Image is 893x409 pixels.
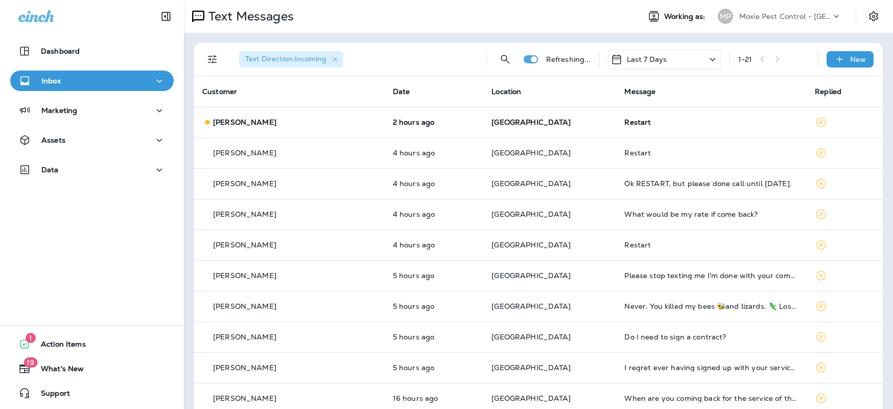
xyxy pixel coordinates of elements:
span: [GEOGRAPHIC_DATA] [491,394,571,403]
span: [GEOGRAPHIC_DATA] [491,179,571,188]
p: [PERSON_NAME] [213,149,276,157]
button: 1Action Items [10,334,174,354]
button: Dashboard [10,41,174,61]
p: [PERSON_NAME] [213,179,276,188]
p: Refreshing... [546,55,591,63]
div: Never. You killed my bees 🐝and lizards. 🦎 Lose my number [624,302,798,310]
p: [PERSON_NAME] [213,210,276,218]
p: Last 7 Days [627,55,667,63]
span: [GEOGRAPHIC_DATA] [491,302,571,311]
span: Date [393,87,410,96]
span: Support [31,389,70,401]
button: Marketing [10,100,174,121]
p: [PERSON_NAME] [213,394,276,402]
button: Collapse Sidebar [152,6,180,27]
span: 19 [24,357,37,368]
span: Message [624,87,655,96]
p: Text Messages [204,9,294,24]
p: Assets [41,136,65,144]
p: Sep 9, 2025 10:01 AM [393,210,475,218]
p: Sep 9, 2025 09:39 AM [393,241,475,249]
p: [PERSON_NAME] [213,333,276,341]
p: Sep 9, 2025 08:39 AM [393,363,475,372]
span: Action Items [31,340,86,352]
div: Restart [624,241,798,249]
span: [GEOGRAPHIC_DATA] [491,363,571,372]
button: Settings [864,7,883,26]
p: Sep 9, 2025 08:51 AM [393,302,475,310]
div: When are you coming back for the service of the spider's web? It's been a month and I haven't hea... [624,394,798,402]
p: [PERSON_NAME] [213,363,276,372]
p: [PERSON_NAME] [213,241,276,249]
div: Text Direction:Incoming [239,51,343,67]
p: [PERSON_NAME] [213,302,276,310]
span: [GEOGRAPHIC_DATA] [491,210,571,219]
p: Dashboard [41,47,80,55]
div: Do I need to sign a contract? [624,333,798,341]
div: Restart [624,149,798,157]
p: [PERSON_NAME] [213,271,276,280]
span: What's New [31,365,84,377]
button: 19What's New [10,358,174,379]
p: Marketing [41,106,77,115]
span: [GEOGRAPHIC_DATA] [491,148,571,157]
div: MP [718,9,733,24]
p: Sep 9, 2025 10:26 AM [393,149,475,157]
button: Filters [202,49,223,70]
div: Please stop texting me I'm done with your company [624,271,798,280]
div: Ok RESTART, but please done call until Thursday. [624,179,798,188]
div: What would be my rate if come back? [624,210,798,218]
p: Moxie Pest Control - [GEOGRAPHIC_DATA] [739,12,831,20]
p: Sep 9, 2025 10:10 AM [393,179,475,188]
p: Sep 9, 2025 09:32 AM [393,271,475,280]
button: Inbox [10,71,174,91]
span: Location [491,87,521,96]
p: Sep 9, 2025 12:13 PM [393,118,475,126]
span: 1 [26,333,36,343]
p: Sep 9, 2025 08:43 AM [393,333,475,341]
div: I regret ever having signed up with your service. Total ripoff. [624,363,798,372]
div: 1 - 21 [738,55,753,63]
p: Sep 8, 2025 10:06 PM [393,394,475,402]
span: Customer [202,87,237,96]
button: Support [10,383,174,403]
p: Data [41,166,59,174]
span: [GEOGRAPHIC_DATA] [491,240,571,249]
span: Replied [815,87,841,96]
span: [GEOGRAPHIC_DATA] [491,332,571,342]
p: Inbox [41,77,61,85]
p: New [850,55,866,63]
button: Search Messages [495,49,515,70]
div: Restart [624,118,798,126]
span: [GEOGRAPHIC_DATA] [491,118,571,127]
span: Working as: [664,12,708,21]
button: Data [10,160,174,180]
span: Text Direction : Incoming [245,54,326,63]
button: Assets [10,130,174,150]
p: [PERSON_NAME] [213,118,276,126]
span: [GEOGRAPHIC_DATA] [491,271,571,280]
